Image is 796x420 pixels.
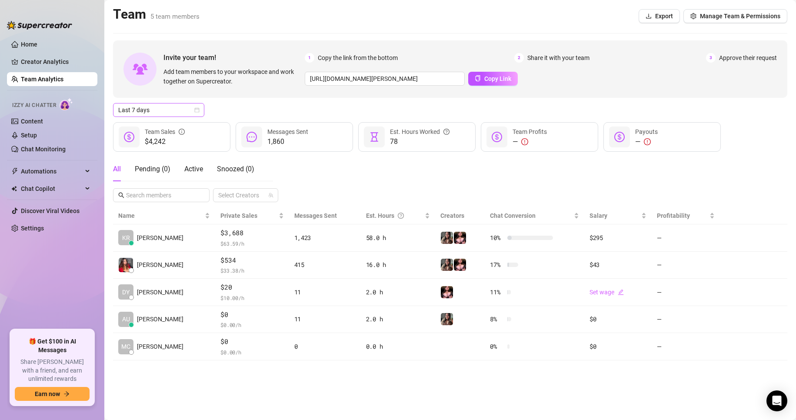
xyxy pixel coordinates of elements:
[700,13,780,20] span: Manage Team & Permissions
[390,127,450,137] div: Est. Hours Worked
[657,212,690,219] span: Profitability
[618,289,624,295] span: edit
[484,75,511,82] span: Copy Link
[652,333,720,360] td: —
[318,53,398,63] span: Copy the link from the bottom
[15,387,90,401] button: Earn nowarrow-right
[441,259,453,271] img: Ryann
[122,233,130,243] span: KR
[220,255,283,266] span: $534
[184,165,203,173] span: Active
[454,232,466,244] img: Ryann
[267,128,308,135] span: Messages Sent
[267,137,308,147] span: 1,860
[366,233,430,243] div: 58.0 h
[590,212,607,219] span: Salary
[390,137,450,147] span: 78
[121,342,130,351] span: MC
[683,9,787,23] button: Manage Team & Permissions
[118,103,199,117] span: Last 7 days
[635,128,658,135] span: Payouts
[220,266,283,275] span: $ 33.38 /h
[137,342,183,351] span: [PERSON_NAME]
[590,314,646,324] div: $0
[145,127,185,137] div: Team Sales
[521,138,528,145] span: exclamation-circle
[590,342,646,351] div: $0
[118,192,124,198] span: search
[220,293,283,302] span: $ 10.00 /h
[7,21,72,30] img: logo-BBDzfeDw.svg
[294,342,356,351] div: 0
[614,132,625,142] span: dollar-circle
[220,320,283,329] span: $ 0.00 /h
[150,13,200,20] span: 5 team members
[294,314,356,324] div: 11
[652,252,720,279] td: —
[21,146,66,153] a: Chat Monitoring
[475,75,481,81] span: copy
[639,9,680,23] button: Export
[135,164,170,174] div: Pending ( 0 )
[366,314,430,324] div: 2.0 h
[294,287,356,297] div: 11
[646,13,652,19] span: download
[690,13,696,19] span: setting
[63,391,70,397] span: arrow-right
[268,193,273,198] span: team
[137,287,183,297] span: [PERSON_NAME]
[21,55,90,69] a: Creator Analytics
[590,260,646,270] div: $43
[492,132,502,142] span: dollar-circle
[766,390,787,411] div: Open Intercom Messenger
[21,41,37,48] a: Home
[490,314,504,324] span: 8 %
[719,53,777,63] span: Approve their request
[305,53,314,63] span: 1
[294,212,337,219] span: Messages Sent
[246,132,257,142] span: message
[220,282,283,293] span: $20
[220,310,283,320] span: $0
[490,287,504,297] span: 11 %
[145,137,185,147] span: $4,242
[490,233,504,243] span: 10 %
[220,348,283,357] span: $ 0.00 /h
[490,212,536,219] span: Chat Conversion
[21,118,43,125] a: Content
[398,211,404,220] span: question-circle
[366,287,430,297] div: 2.0 h
[443,127,450,137] span: question-circle
[163,67,301,86] span: Add team members to your workspace and work together on Supercreator.
[35,390,60,397] span: Earn now
[217,165,254,173] span: Snoozed ( 0 )
[435,207,485,224] th: Creators
[220,337,283,347] span: $0
[366,260,430,270] div: 16.0 h
[113,164,121,174] div: All
[124,132,134,142] span: dollar-circle
[454,259,466,271] img: Ryann
[113,6,200,23] h2: Team
[441,232,453,244] img: Ryann
[118,211,203,220] span: Name
[369,132,380,142] span: hourglass
[468,72,518,86] button: Copy Link
[635,137,658,147] div: —
[60,98,73,110] img: AI Chatter
[652,279,720,306] td: —
[590,289,624,296] a: Set wageedit
[490,260,504,270] span: 17 %
[490,342,504,351] span: 0 %
[706,53,716,63] span: 3
[21,164,83,178] span: Automations
[137,260,183,270] span: [PERSON_NAME]
[126,190,197,200] input: Search members
[220,228,283,238] span: $3,688
[655,13,673,20] span: Export
[11,168,18,175] span: thunderbolt
[15,358,90,383] span: Share [PERSON_NAME] with a friend, and earn unlimited rewards
[194,107,200,113] span: calendar
[119,258,133,272] img: Angelica
[179,127,185,137] span: info-circle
